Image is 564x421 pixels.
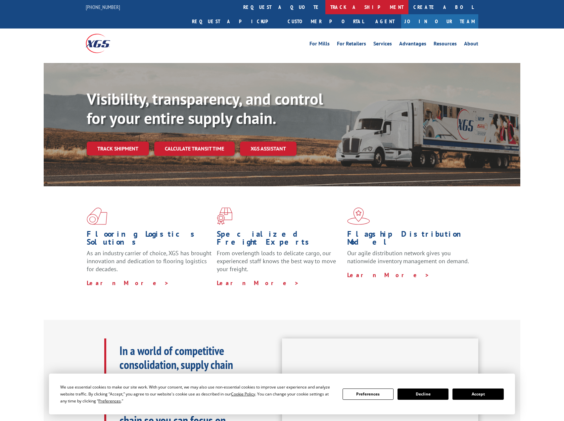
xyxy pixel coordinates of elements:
h1: Flagship Distribution Model [347,230,472,249]
a: Services [373,41,392,48]
h1: Flooring Logistics Solutions [87,230,212,249]
a: [PHONE_NUMBER] [86,4,120,10]
a: Track shipment [87,142,149,155]
a: For Retailers [337,41,366,48]
div: We use essential cookies to make our site work. With your consent, we may also use non-essential ... [60,384,334,404]
p: From overlength loads to delicate cargo, our experienced staff knows the best way to move your fr... [217,249,342,279]
h1: Specialized Freight Experts [217,230,342,249]
a: For Mills [309,41,330,48]
a: XGS ASSISTANT [240,142,297,156]
button: Preferences [343,389,394,400]
a: About [464,41,478,48]
span: Our agile distribution network gives you nationwide inventory management on demand. [347,249,469,265]
a: Learn More > [217,279,299,287]
a: Advantages [399,41,426,48]
a: Request a pickup [187,14,283,29]
a: Customer Portal [283,14,369,29]
a: Join Our Team [401,14,478,29]
img: xgs-icon-total-supply-chain-intelligence-red [87,208,107,225]
a: Learn More > [87,279,169,287]
span: Preferences [98,398,121,404]
b: Visibility, transparency, and control for your entire supply chain. [87,89,323,128]
a: Calculate transit time [154,142,235,156]
button: Decline [398,389,448,400]
span: As an industry carrier of choice, XGS has brought innovation and dedication to flooring logistics... [87,249,211,273]
img: xgs-icon-focused-on-flooring-red [217,208,232,225]
div: Cookie Consent Prompt [49,374,515,414]
span: Cookie Policy [231,391,255,397]
img: xgs-icon-flagship-distribution-model-red [347,208,370,225]
a: Agent [369,14,401,29]
a: Resources [434,41,457,48]
a: Learn More > [347,271,430,279]
button: Accept [452,389,503,400]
